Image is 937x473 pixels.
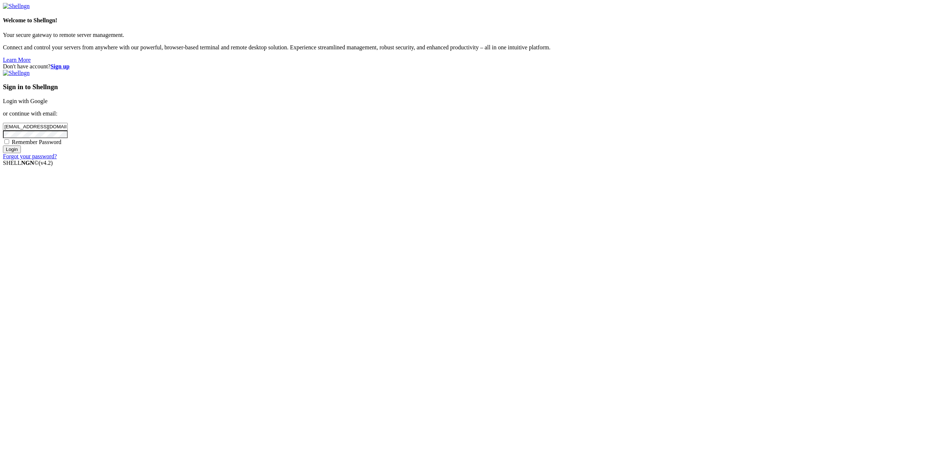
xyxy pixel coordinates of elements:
[3,145,21,153] input: Login
[3,110,934,117] p: or continue with email:
[3,44,934,51] p: Connect and control your servers from anywhere with our powerful, browser-based terminal and remo...
[4,139,9,144] input: Remember Password
[21,160,34,166] b: NGN
[3,153,57,159] a: Forgot your password?
[3,83,934,91] h3: Sign in to Shellngn
[39,160,53,166] span: 4.2.0
[3,17,934,24] h4: Welcome to Shellngn!
[51,63,70,69] a: Sign up
[3,160,53,166] span: SHELL ©
[3,3,30,10] img: Shellngn
[12,139,61,145] span: Remember Password
[3,32,934,38] p: Your secure gateway to remote server management.
[3,70,30,76] img: Shellngn
[3,57,31,63] a: Learn More
[3,98,48,104] a: Login with Google
[3,63,934,70] div: Don't have account?
[3,123,68,130] input: Email address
